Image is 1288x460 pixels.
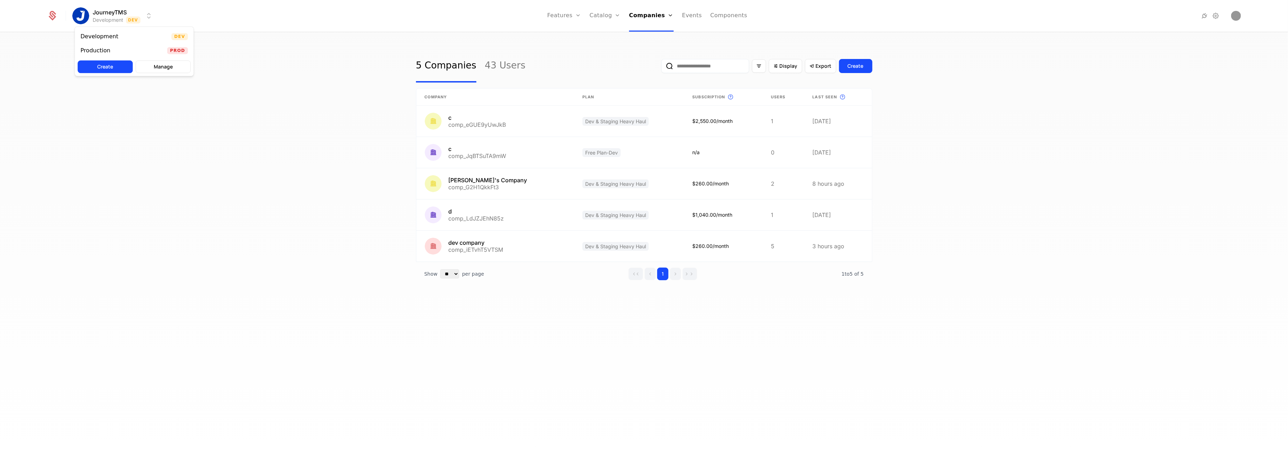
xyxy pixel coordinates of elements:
[136,60,191,73] button: Manage
[80,34,118,39] div: Development
[78,60,133,73] button: Create
[80,48,110,53] div: Production
[171,33,188,40] span: Dev
[74,26,194,76] div: Select environment
[167,47,188,54] span: Prod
